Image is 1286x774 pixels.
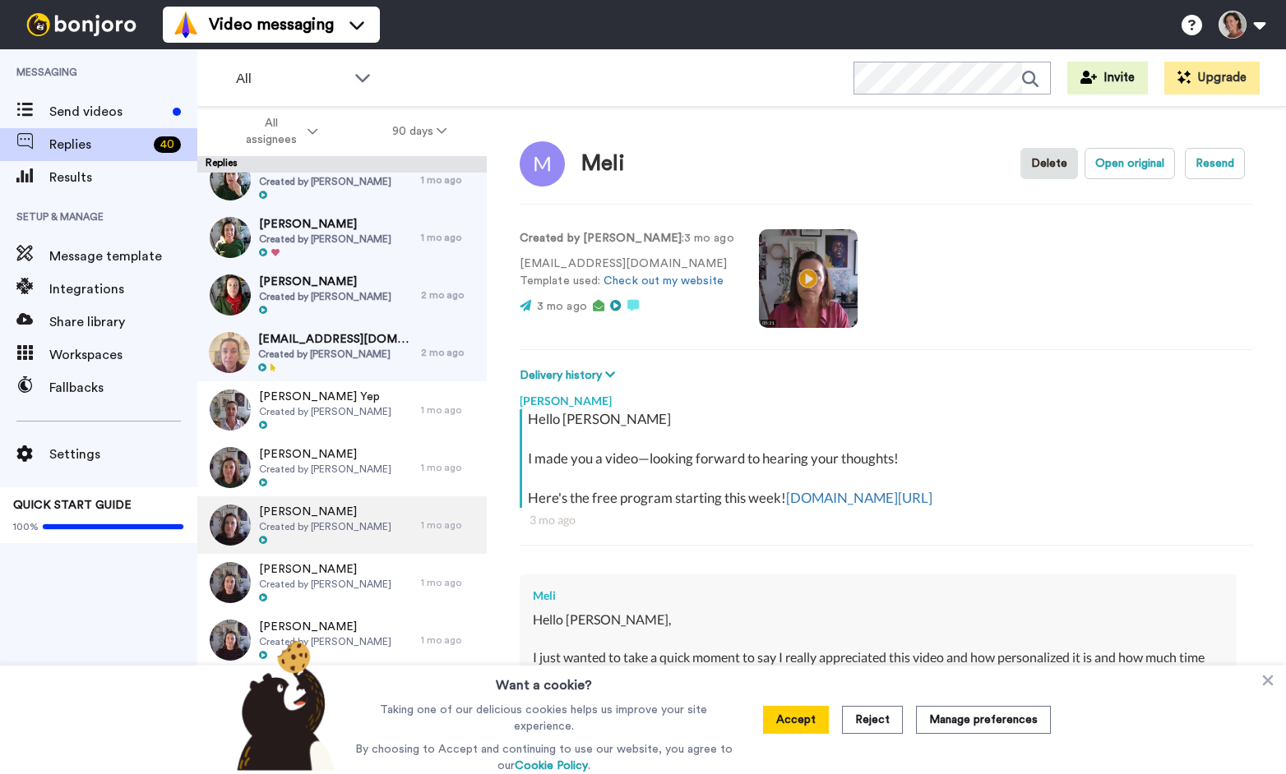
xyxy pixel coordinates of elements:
[210,562,251,603] img: e83eca77-9933-48ac-a183-c2ddbab80eae-thumb.jpg
[222,639,344,771] img: bear-with-cookie.png
[201,108,355,154] button: All assignees
[210,620,251,661] img: 431676d1-39da-4842-9fae-c0a0fceec942-thumb.jpg
[355,117,484,146] button: 90 days
[210,447,251,488] img: 82c8181a-894f-40fd-a384-8de7c60efdff-thumb.jpg
[581,152,626,176] div: Meli
[1185,148,1245,179] button: Resend
[1020,148,1078,179] button: Delete
[210,159,251,200] img: 0443f872-b2af-4099-a0e4-9173383805a6-thumb.jpg
[236,69,346,89] span: All
[1085,148,1175,179] button: Open original
[197,151,487,209] a: [PERSON_NAME]Created by [PERSON_NAME]1 mo ago
[528,409,1249,508] div: Hello [PERSON_NAME] I made you a video—looking forward to hearing your thoughts! Here's the free ...
[49,312,197,332] span: Share library
[197,209,487,266] a: [PERSON_NAME]Created by [PERSON_NAME]1 mo ago
[154,136,181,153] div: 40
[197,496,487,554] a: [PERSON_NAME]Created by [PERSON_NAME]1 mo ago
[520,141,565,187] img: Image of Meli
[259,389,391,405] span: [PERSON_NAME] Yep
[421,518,479,532] div: 1 mo ago
[259,446,391,463] span: [PERSON_NAME]
[530,512,1243,528] div: 3 mo ago
[1067,62,1148,94] button: Invite
[259,216,391,233] span: [PERSON_NAME]
[604,275,724,287] a: Check out my website
[259,561,391,578] span: [PERSON_NAME]
[421,403,479,417] div: 1 mo ago
[533,587,1224,604] div: Meli
[197,156,487,173] div: Replies
[1164,62,1260,94] button: Upgrade
[259,619,391,635] span: [PERSON_NAME]
[258,348,413,361] span: Created by [PERSON_NAME]
[259,635,391,648] span: Created by [PERSON_NAME]
[351,702,737,735] p: Taking one of our delicious cookies helps us improve your site experience.
[763,706,829,734] button: Accept
[520,230,734,247] p: : 3 mo ago
[210,389,251,431] img: 57cb1afc-7902-4ac4-855c-1ee8daa87e91-thumb.jpg
[209,13,334,36] span: Video messaging
[520,385,1253,409] div: [PERSON_NAME]
[786,489,932,506] a: [DOMAIN_NAME][URL]
[209,332,250,373] img: f5294ea3-91dd-4cf1-a988-a7f5c9271e6c-thumb.jpg
[351,741,737,774] p: By choosing to Accept and continuing to use our website, you agree to our .
[49,445,197,464] span: Settings
[20,13,143,36] img: bj-logo-header-white.svg
[197,439,487,496] a: [PERSON_NAME]Created by [PERSON_NAME]1 mo ago
[259,405,391,418] span: Created by [PERSON_NAME]
[210,504,251,546] img: 42440f3f-7ab8-4073-8316-698045901fe5-thumb.jpg
[49,345,197,365] span: Workspaces
[13,520,39,533] span: 100%
[49,279,197,299] span: Integrations
[520,233,682,244] strong: Created by [PERSON_NAME]
[197,611,487,669] a: [PERSON_NAME]Created by [PERSON_NAME]1 mo ago
[259,504,391,520] span: [PERSON_NAME]
[13,500,132,511] span: QUICK START GUIDE
[421,231,479,244] div: 1 mo ago
[421,173,479,187] div: 1 mo ago
[259,520,391,533] span: Created by [PERSON_NAME]
[197,266,487,324] a: [PERSON_NAME]Created by [PERSON_NAME]2 mo ago
[421,288,479,302] div: 2 mo ago
[520,366,620,385] button: Delivery history
[421,576,479,589] div: 1 mo ago
[197,381,487,439] a: [PERSON_NAME] YepCreated by [PERSON_NAME]1 mo ago
[173,12,199,38] img: vm-color.svg
[259,578,391,591] span: Created by [PERSON_NAME]
[49,102,166,122] span: Send videos
[421,346,479,359] div: 2 mo ago
[421,633,479,647] div: 1 mo ago
[421,461,479,474] div: 1 mo ago
[515,760,588,772] a: Cookie Policy
[537,301,587,312] span: 3 mo ago
[197,324,487,381] a: [EMAIL_ADDRESS][DOMAIN_NAME]Created by [PERSON_NAME]2 mo ago
[258,331,413,348] span: [EMAIL_ADDRESS][DOMAIN_NAME]
[210,274,251,316] img: 85f2c2e0-67be-44a7-92e8-fd1dcdcde122-thumb.jpg
[49,246,197,266] span: Message template
[520,256,734,290] p: [EMAIL_ADDRESS][DOMAIN_NAME] Template used:
[259,290,391,303] span: Created by [PERSON_NAME]
[259,175,391,188] span: Created by [PERSON_NAME]
[496,666,592,695] h3: Want a cookie?
[197,554,487,611] a: [PERSON_NAME]Created by [PERSON_NAME]1 mo ago
[259,274,391,290] span: [PERSON_NAME]
[49,135,147,154] span: Replies
[259,233,391,246] span: Created by [PERSON_NAME]
[916,706,1051,734] button: Manage preferences
[238,115,304,148] span: All assignees
[259,463,391,476] span: Created by [PERSON_NAME]
[49,168,197,187] span: Results
[210,217,251,258] img: c2f703dc-5770-4557-b509-5c27cc7e8edb-thumb.jpg
[49,378,197,398] span: Fallbacks
[842,706,903,734] button: Reject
